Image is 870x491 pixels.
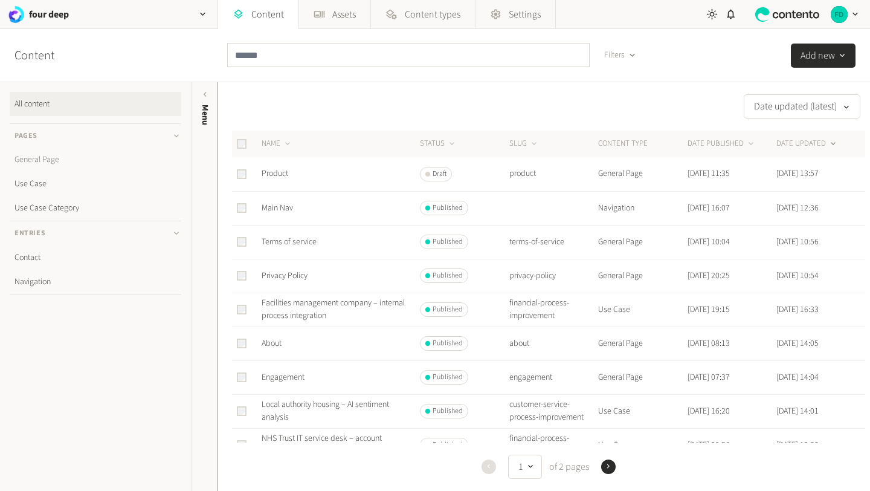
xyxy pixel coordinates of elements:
button: Add new [791,44,855,68]
time: [DATE] 10:56 [776,236,819,248]
span: Published [433,304,463,315]
time: [DATE] 19:15 [688,304,730,316]
span: Settings [509,7,541,22]
span: Published [433,372,463,383]
span: Entries [14,228,45,239]
td: privacy-policy [509,259,598,293]
a: Local authority housing – AI sentiment analysis [262,398,389,423]
time: [DATE] 16:33 [776,304,819,316]
td: General Page [598,259,687,293]
a: Use Case Category [10,196,181,220]
a: NHS Trust IT service desk – account management automation [262,432,382,457]
a: Privacy Policy [262,270,308,282]
button: STATUS [420,138,457,150]
button: DATE PUBLISHED [688,138,756,150]
button: Filters [594,43,646,67]
span: Published [433,338,463,349]
img: four deep [7,6,24,23]
td: financial-process-improvement [509,293,598,327]
a: Main Nav [262,202,293,214]
span: Published [433,236,463,247]
a: Facilities management company – internal process integration [262,297,405,322]
td: Use Case [598,428,687,462]
button: 1 [508,455,542,479]
th: CONTENT TYPE [598,131,687,157]
a: Engagement [262,371,304,383]
a: All content [10,92,181,116]
time: [DATE] 16:07 [688,202,730,214]
h2: Content [14,47,82,65]
time: [DATE] 13:57 [776,167,819,180]
a: Terms of service [262,236,317,248]
td: Navigation [598,191,687,225]
button: Date updated (latest) [744,94,860,119]
td: customer-service-process-improvement [509,394,598,428]
span: of 2 pages [547,460,589,474]
time: [DATE] 11:35 [688,167,730,180]
td: terms-of-service [509,225,598,259]
span: Published [433,440,463,450]
span: Draft [433,169,446,180]
td: General Page [598,327,687,360]
time: [DATE] 12:36 [776,202,819,214]
td: about [509,327,598,360]
a: Product [262,167,288,180]
span: Pages [14,131,37,141]
a: General Page [10,148,181,172]
time: [DATE] 08:13 [688,337,730,350]
time: [DATE] 10:04 [688,236,730,248]
td: financial-process-improvement-copy [509,428,598,462]
img: four deep [831,6,848,23]
h2: four deep [29,7,69,22]
td: Use Case [598,394,687,428]
a: Contact [10,245,181,270]
time: [DATE] 14:04 [776,371,819,383]
span: Content types [405,7,460,22]
a: About [262,337,282,350]
time: [DATE] 09:56 [688,439,730,451]
button: DATE UPDATED [776,138,838,150]
td: General Page [598,225,687,259]
span: Published [433,270,463,281]
span: Published [433,203,463,213]
time: [DATE] 20:25 [688,270,730,282]
td: product [509,157,598,191]
time: [DATE] 07:37 [688,371,730,383]
span: Filters [604,49,625,62]
time: [DATE] 10:54 [776,270,819,282]
td: engagement [509,360,598,394]
button: SLUG [509,138,539,150]
span: Published [433,406,463,417]
time: [DATE] 14:01 [776,405,819,417]
a: Navigation [10,270,181,294]
a: Use Case [10,172,181,196]
td: General Page [598,157,687,191]
time: [DATE] 14:05 [776,337,819,350]
button: NAME [262,138,292,150]
time: [DATE] 16:20 [688,405,730,417]
span: Menu [199,105,211,125]
td: Use Case [598,293,687,327]
time: [DATE] 13:58 [776,439,819,451]
td: General Page [598,360,687,394]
